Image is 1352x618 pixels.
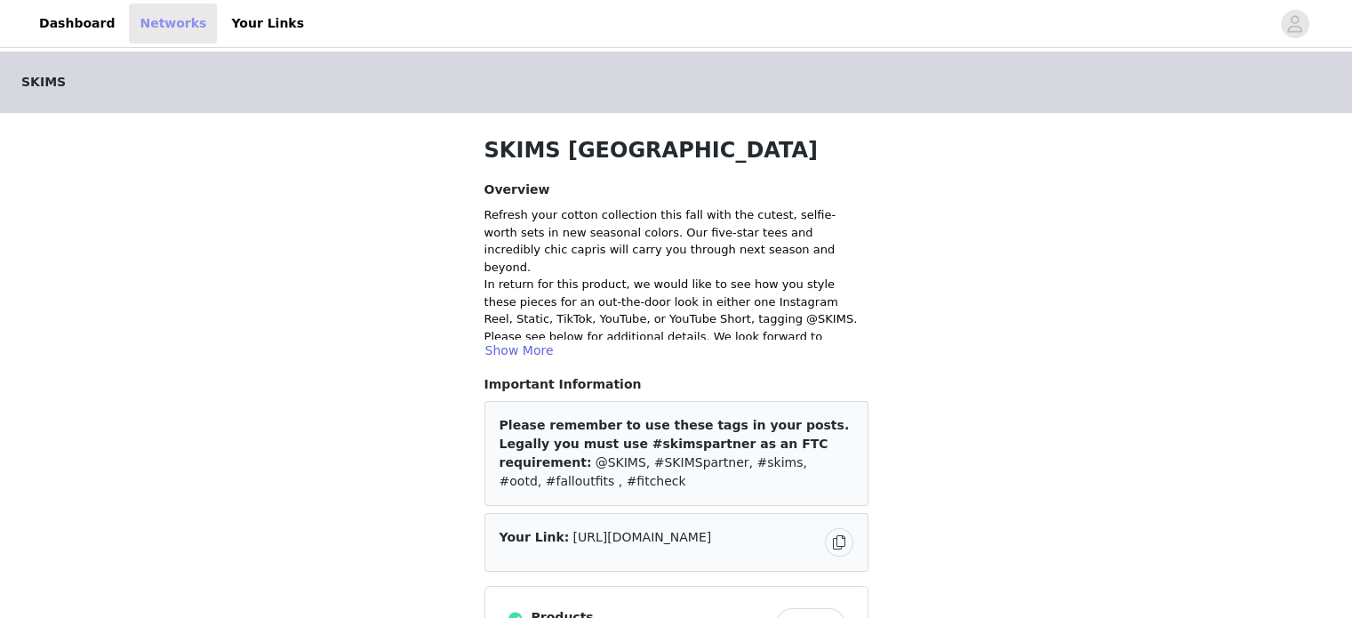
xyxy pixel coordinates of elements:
[484,206,868,276] p: Refresh your cotton collection this fall with the cutest, selfie-worth sets in new seasonal color...
[572,530,711,544] span: [URL][DOMAIN_NAME]
[484,181,868,199] h4: Overview
[484,375,868,394] p: Important Information
[129,4,217,44] a: Networks
[28,4,125,44] a: Dashboard
[484,328,868,363] p: Please see below for additional details. We look forward to sharing this with you!
[500,530,570,544] span: Your Link:
[484,276,868,328] p: In return for this product, we would like to see how you style these pieces for an out-the-door l...
[220,4,315,44] a: Your Links
[484,134,868,166] h1: SKIMS [GEOGRAPHIC_DATA]
[21,73,66,92] span: SKIMS
[500,455,807,488] span: @SKIMS, #SKIMSpartner, #skims, #ootd, #falloutfits , #fitcheck
[1286,10,1303,38] div: avatar
[500,418,850,470] span: Please remember to use these tags in your posts. Legally you must use #skimspartner as an FTC req...
[484,340,555,361] button: Show More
